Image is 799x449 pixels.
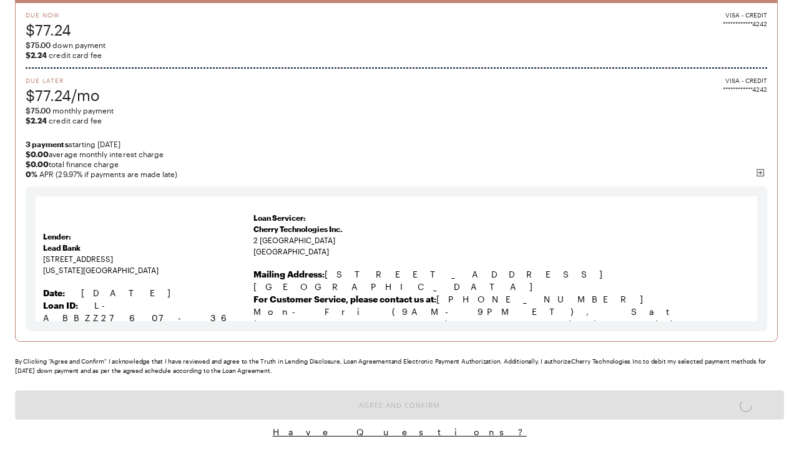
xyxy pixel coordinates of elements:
span: VISA - CREDIT [725,76,767,85]
strong: Lender: [43,232,71,241]
strong: Lead Bank [43,243,81,252]
button: Have Questions? [15,426,784,438]
strong: 3 payments [26,140,69,148]
span: total finance charge [26,159,767,169]
button: Agree and Confirm [15,390,784,420]
b: 0 % [26,170,37,178]
strong: Loan Servicer: [253,213,306,222]
span: down payment [26,40,767,50]
div: By Clicking "Agree and Confirm" I acknowledge that I have reviewed and agree to the Truth in Lend... [15,357,784,375]
span: $75.00 [26,41,51,49]
td: 2 [GEOGRAPHIC_DATA] [GEOGRAPHIC_DATA] [253,209,750,346]
b: For Customer Service, please contact us at: [253,294,436,304]
span: $75.00 [26,106,51,115]
span: Due Later [26,76,100,85]
span: starting [DATE] [26,139,767,149]
span: credit card fee [26,115,767,125]
p: [STREET_ADDRESS] [GEOGRAPHIC_DATA] [253,268,750,293]
b: $2.24 [26,51,47,59]
strong: Date: [43,287,65,298]
td: [STREET_ADDRESS] [US_STATE][GEOGRAPHIC_DATA] [43,209,253,346]
img: svg%3e [755,168,765,178]
span: average monthly interest charge [26,149,767,159]
strong: Loan ID: [43,300,78,311]
strong: $0.00 [26,150,49,158]
span: $77.24/mo [26,85,100,105]
span: VISA - CREDIT [725,11,767,19]
span: APR (29.97% if payments are made late) [26,169,767,179]
span: credit card fee [26,50,767,60]
span: Due Now [26,11,71,19]
b: $2.24 [26,116,47,125]
span: Cherry Technologies Inc. [253,224,343,233]
p: [PHONE_NUMBER] [253,293,750,306]
p: Mon-Fri (9AM-9PM ET), Sat (9AM-6PM ET), Sun (Closed) [253,306,750,331]
span: [DATE] [81,287,183,298]
b: Mailing Address: [253,269,325,279]
span: $77.24 [26,19,71,40]
strong: $0.00 [26,160,49,168]
span: monthly payment [26,105,767,115]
